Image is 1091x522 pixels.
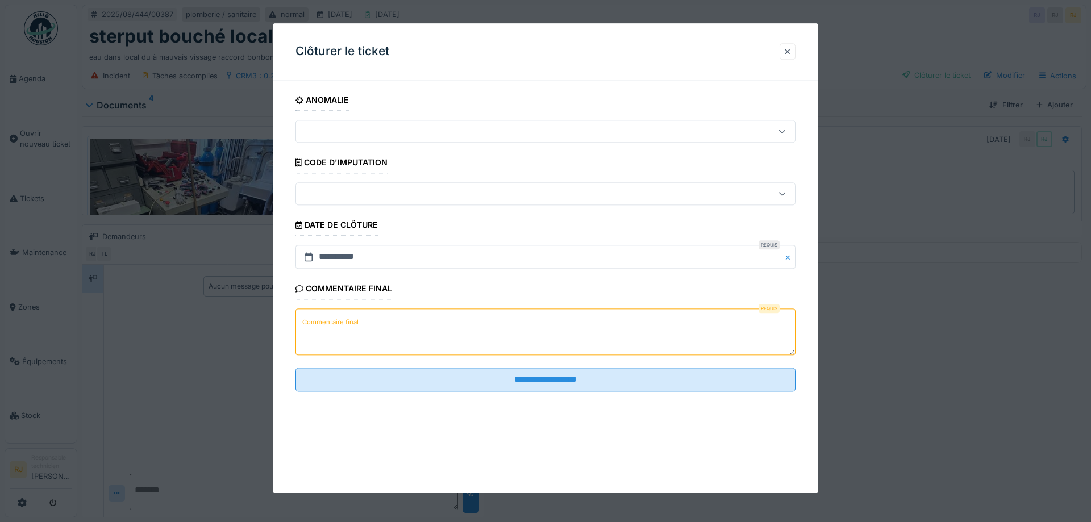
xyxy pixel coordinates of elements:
label: Commentaire final [300,315,361,329]
div: Anomalie [295,91,349,111]
div: Date de clôture [295,217,378,236]
div: Requis [759,241,780,250]
button: Close [783,245,796,269]
div: Code d'imputation [295,154,388,173]
h3: Clôturer le ticket [295,44,389,59]
div: Commentaire final [295,281,392,300]
div: Requis [759,304,780,314]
